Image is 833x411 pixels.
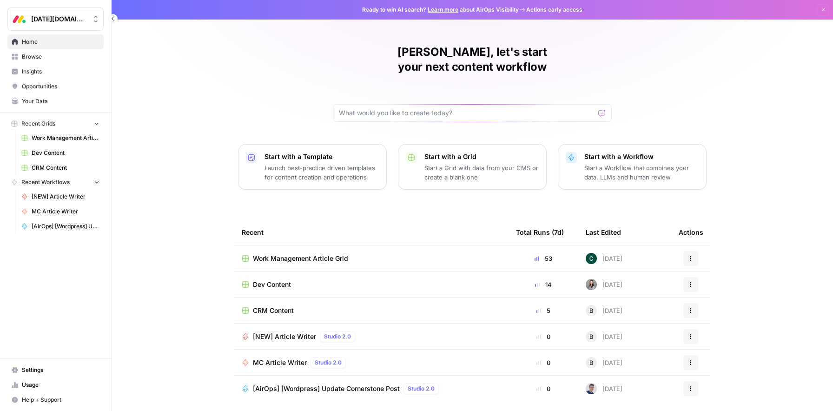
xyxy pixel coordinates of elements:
[242,383,501,394] a: [AirOps] [Wordpress] Update Cornerstone PostStudio 2.0
[22,82,99,91] span: Opportunities
[7,378,104,392] a: Usage
[21,178,70,186] span: Recent Workflows
[21,119,55,128] span: Recent Grids
[324,332,351,341] span: Studio 2.0
[7,64,104,79] a: Insights
[589,358,594,367] span: B
[17,160,104,175] a: CRM Content
[238,144,387,190] button: Start with a TemplateLaunch best-practice driven templates for content creation and operations
[17,204,104,219] a: MC Article Writer
[22,67,99,76] span: Insights
[22,381,99,389] span: Usage
[586,279,597,290] img: 0wmu78au1lfo96q8ngo6yaddb54d
[242,331,501,342] a: [NEW] Article WriterStudio 2.0
[586,253,597,264] img: vwv6frqzyjkvcnqomnnxlvzyyij2
[253,384,400,393] span: [AirOps] [Wordpress] Update Cornerstone Post
[253,254,348,263] span: Work Management Article Grid
[17,189,104,204] a: [NEW] Article Writer
[17,219,104,234] a: [AirOps] [Wordpress] Update Cornerstone Post
[339,108,595,118] input: What would you like to create today?
[315,358,342,367] span: Studio 2.0
[586,305,622,316] div: [DATE]
[7,117,104,131] button: Recent Grids
[7,34,104,49] a: Home
[586,219,621,245] div: Last Edited
[7,392,104,407] button: Help + Support
[264,152,379,161] p: Start with a Template
[7,94,104,109] a: Your Data
[32,207,99,216] span: MC Article Writer
[516,332,571,341] div: 0
[428,6,458,13] a: Learn more
[32,164,99,172] span: CRM Content
[679,219,703,245] div: Actions
[22,38,99,46] span: Home
[586,253,622,264] div: [DATE]
[242,219,501,245] div: Recent
[333,45,612,74] h1: [PERSON_NAME], let's start your next content workflow
[22,396,99,404] span: Help + Support
[31,14,87,24] span: [DATE][DOMAIN_NAME]
[32,192,99,201] span: [NEW] Article Writer
[516,280,571,289] div: 14
[516,254,571,263] div: 53
[526,6,582,14] span: Actions early access
[253,332,316,341] span: [NEW] Article Writer
[22,53,99,61] span: Browse
[586,357,622,368] div: [DATE]
[408,384,435,393] span: Studio 2.0
[586,383,622,394] div: [DATE]
[584,163,699,182] p: Start a Workflow that combines your data, LLMs and human review
[516,358,571,367] div: 0
[589,306,594,315] span: B
[242,306,501,315] a: CRM Content
[424,163,539,182] p: Start a Grid with data from your CMS or create a blank one
[17,146,104,160] a: Dev Content
[516,384,571,393] div: 0
[7,79,104,94] a: Opportunities
[7,175,104,189] button: Recent Workflows
[253,306,294,315] span: CRM Content
[584,152,699,161] p: Start with a Workflow
[32,222,99,231] span: [AirOps] [Wordpress] Update Cornerstone Post
[7,363,104,378] a: Settings
[7,49,104,64] a: Browse
[516,219,564,245] div: Total Runs (7d)
[558,144,707,190] button: Start with a WorkflowStart a Workflow that combines your data, LLMs and human review
[7,7,104,31] button: Workspace: Monday.com
[586,331,622,342] div: [DATE]
[398,144,547,190] button: Start with a GridStart a Grid with data from your CMS or create a blank one
[32,134,99,142] span: Work Management Article Grid
[586,383,597,394] img: oskm0cmuhabjb8ex6014qupaj5sj
[32,149,99,157] span: Dev Content
[11,11,27,27] img: Monday.com Logo
[253,358,307,367] span: MC Article Writer
[22,97,99,106] span: Your Data
[516,306,571,315] div: 5
[362,6,519,14] span: Ready to win AI search? about AirOps Visibility
[424,152,539,161] p: Start with a Grid
[242,254,501,263] a: Work Management Article Grid
[242,357,501,368] a: MC Article WriterStudio 2.0
[22,366,99,374] span: Settings
[242,280,501,289] a: Dev Content
[589,332,594,341] span: B
[264,163,379,182] p: Launch best-practice driven templates for content creation and operations
[586,279,622,290] div: [DATE]
[253,280,291,289] span: Dev Content
[17,131,104,146] a: Work Management Article Grid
